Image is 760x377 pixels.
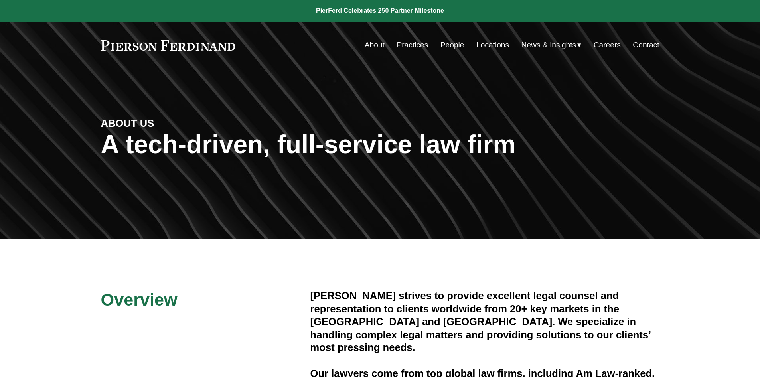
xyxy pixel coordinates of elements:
a: Careers [594,38,621,53]
a: folder dropdown [521,38,582,53]
span: Overview [101,290,178,309]
a: Contact [633,38,659,53]
a: About [365,38,385,53]
strong: ABOUT US [101,118,154,129]
a: Locations [476,38,509,53]
a: People [440,38,464,53]
span: News & Insights [521,38,576,52]
h1: A tech-driven, full-service law firm [101,130,659,159]
a: Practices [397,38,428,53]
h4: [PERSON_NAME] strives to provide excellent legal counsel and representation to clients worldwide ... [310,289,659,354]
